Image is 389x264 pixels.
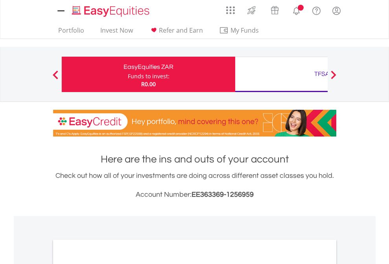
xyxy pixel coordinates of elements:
a: My Profile [326,2,347,19]
a: Vouchers [263,2,286,17]
span: Refer and Earn [159,26,203,35]
span: My Funds [219,25,271,35]
span: R0.00 [141,80,156,88]
h3: Account Number: [53,189,336,200]
div: Check out how all of your investments are doing across different asset classes you hold. [53,170,336,200]
a: AppsGrid [221,2,240,15]
a: Refer and Earn [146,26,206,39]
div: Funds to invest: [128,72,170,80]
a: FAQ's and Support [306,2,326,18]
a: Notifications [286,2,306,18]
h1: Here are the ins and outs of your account [53,152,336,166]
img: EasyCredit Promotion Banner [53,110,336,137]
a: Invest Now [97,26,136,39]
button: Previous [48,74,63,82]
img: grid-menu-icon.svg [226,6,235,15]
span: EE363369-1256959 [192,191,254,198]
div: EasyEquities ZAR [66,61,230,72]
img: EasyEquities_Logo.png [70,5,153,18]
a: Home page [69,2,153,18]
img: vouchers-v2.svg [268,4,281,17]
button: Next [326,74,341,82]
a: Portfolio [55,26,87,39]
img: thrive-v2.svg [245,4,258,17]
